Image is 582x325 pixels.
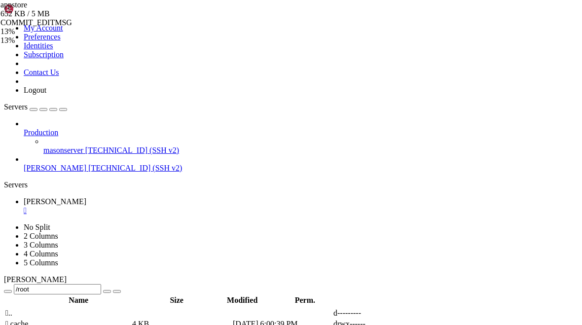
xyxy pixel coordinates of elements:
span: appstore [0,0,27,9]
div: 13 % [0,36,13,45]
span: appstore [0,0,99,18]
div: COMMIT_EDITMSG [0,18,99,27]
div: 652 KB / 5 MB [0,9,99,18]
div: 13% [0,27,99,36]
